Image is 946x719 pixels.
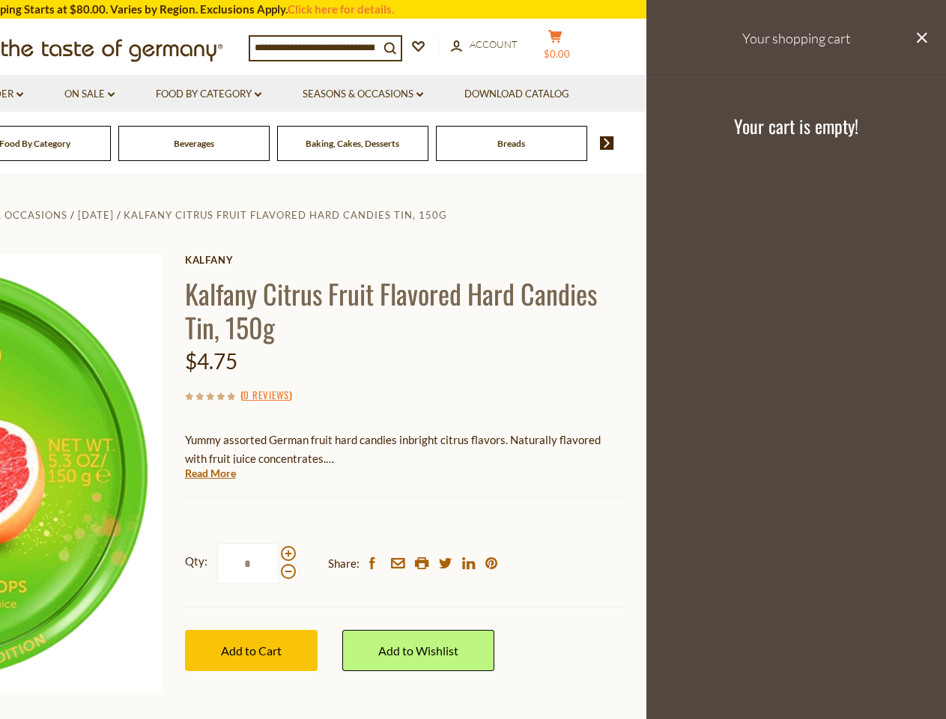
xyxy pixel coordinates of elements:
[185,431,623,468] p: Yummy assorted German fruit hard candies in . Naturally flavored with fruit juice concentrates.
[342,630,494,671] a: Add to Wishlist
[665,115,927,137] h3: Your cart is empty!
[124,209,447,221] a: Kalfany Citrus Fruit Flavored Hard Candies Tin, 150g
[600,136,614,150] img: next arrow
[544,48,570,60] span: $0.00
[306,138,399,149] a: Baking, Cakes, Desserts
[408,433,506,446] span: bright citrus flavors
[156,86,261,103] a: Food By Category
[185,348,237,374] span: $4.75
[288,2,394,16] a: Click here for details.
[497,138,525,149] a: Breads
[217,543,279,584] input: Qty:
[328,554,360,573] span: Share:
[470,38,518,50] span: Account
[185,276,623,344] h1: Kalfany Citrus Fruit Flavored Hard Candies Tin, 150g
[185,466,236,481] a: Read More
[185,552,207,571] strong: Qty:
[533,29,578,67] button: $0.00
[78,209,114,221] a: [DATE]
[243,387,289,404] a: 0 Reviews
[64,86,115,103] a: On Sale
[185,630,318,671] button: Add to Cart
[451,37,518,53] a: Account
[240,387,292,402] span: ( )
[185,254,623,266] a: Kalfany
[221,643,282,658] span: Add to Cart
[174,138,214,149] a: Beverages
[303,86,423,103] a: Seasons & Occasions
[464,86,569,103] a: Download Catalog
